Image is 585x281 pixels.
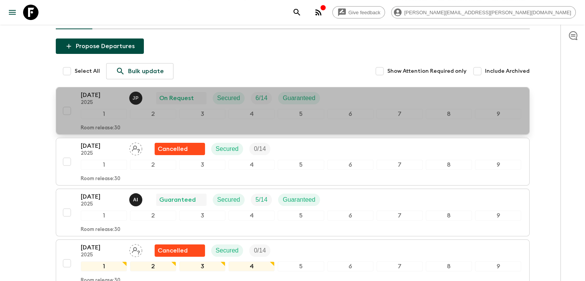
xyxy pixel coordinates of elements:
[228,261,275,271] div: 4
[155,244,205,257] div: Flash Pack cancellation
[255,94,267,103] p: 6 / 14
[289,5,305,20] button: search adventures
[56,38,144,54] button: Propose Departures
[251,92,272,104] div: Trip Fill
[327,261,373,271] div: 6
[327,160,373,170] div: 6
[426,109,472,119] div: 8
[5,5,20,20] button: menu
[283,195,315,204] p: Guaranteed
[228,160,275,170] div: 4
[475,211,521,221] div: 9
[81,243,123,252] p: [DATE]
[249,244,270,257] div: Trip Fill
[377,261,423,271] div: 7
[211,244,243,257] div: Secured
[278,160,324,170] div: 5
[133,197,138,203] p: A I
[228,211,275,221] div: 4
[179,160,225,170] div: 3
[128,67,164,76] p: Bulk update
[255,195,267,204] p: 5 / 14
[81,227,120,233] p: Room release: 30
[344,10,385,15] span: Give feedback
[217,195,240,204] p: Secured
[475,109,521,119] div: 9
[387,67,467,75] span: Show Attention Required only
[254,144,266,154] p: 0 / 14
[426,261,472,271] div: 8
[81,160,127,170] div: 1
[106,63,173,79] a: Bulk update
[81,100,123,106] p: 2025
[216,246,239,255] p: Secured
[158,144,188,154] p: Cancelled
[130,160,176,170] div: 2
[216,144,239,154] p: Secured
[155,143,205,155] div: Flash Pack cancellation
[129,196,144,202] span: Alvaro Ixtetela
[400,10,575,15] span: [PERSON_NAME][EMAIL_ADDRESS][PERSON_NAME][DOMAIN_NAME]
[129,145,142,151] span: Assign pack leader
[129,246,142,253] span: Assign pack leader
[254,246,266,255] p: 0 / 14
[159,195,196,204] p: Guaranteed
[81,261,127,271] div: 1
[179,211,225,221] div: 3
[251,194,272,206] div: Trip Fill
[327,109,373,119] div: 6
[81,252,123,258] p: 2025
[332,6,385,18] a: Give feedback
[133,95,139,101] p: J P
[485,67,530,75] span: Include Archived
[377,109,423,119] div: 7
[130,261,176,271] div: 2
[377,160,423,170] div: 7
[130,109,176,119] div: 2
[228,109,275,119] div: 4
[426,211,472,221] div: 8
[56,87,530,135] button: [DATE]2025Julio PosadasOn RequestSecuredTrip FillGuaranteed123456789Room release:30
[81,141,123,151] p: [DATE]
[475,160,521,170] div: 9
[278,211,324,221] div: 5
[129,193,144,206] button: AI
[75,67,100,75] span: Select All
[159,94,194,103] p: On Request
[129,94,144,100] span: Julio Posadas
[179,109,225,119] div: 3
[211,143,243,155] div: Secured
[217,94,240,103] p: Secured
[475,261,521,271] div: 9
[130,211,176,221] div: 2
[56,138,530,186] button: [DATE]2025Assign pack leaderFlash Pack cancellationSecuredTrip Fill123456789Room release:30
[426,160,472,170] div: 8
[213,194,245,206] div: Secured
[327,211,373,221] div: 6
[81,192,123,201] p: [DATE]
[283,94,315,103] p: Guaranteed
[377,211,423,221] div: 7
[179,261,225,271] div: 3
[158,246,188,255] p: Cancelled
[81,176,120,182] p: Room release: 30
[56,189,530,236] button: [DATE]2025Alvaro IxtetelaGuaranteedSecuredTrip FillGuaranteed123456789Room release:30
[81,125,120,131] p: Room release: 30
[278,109,324,119] div: 5
[81,90,123,100] p: [DATE]
[81,151,123,157] p: 2025
[213,92,245,104] div: Secured
[81,201,123,207] p: 2025
[249,143,270,155] div: Trip Fill
[81,109,127,119] div: 1
[278,261,324,271] div: 5
[81,211,127,221] div: 1
[129,92,144,105] button: JP
[391,6,576,18] div: [PERSON_NAME][EMAIL_ADDRESS][PERSON_NAME][DOMAIN_NAME]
